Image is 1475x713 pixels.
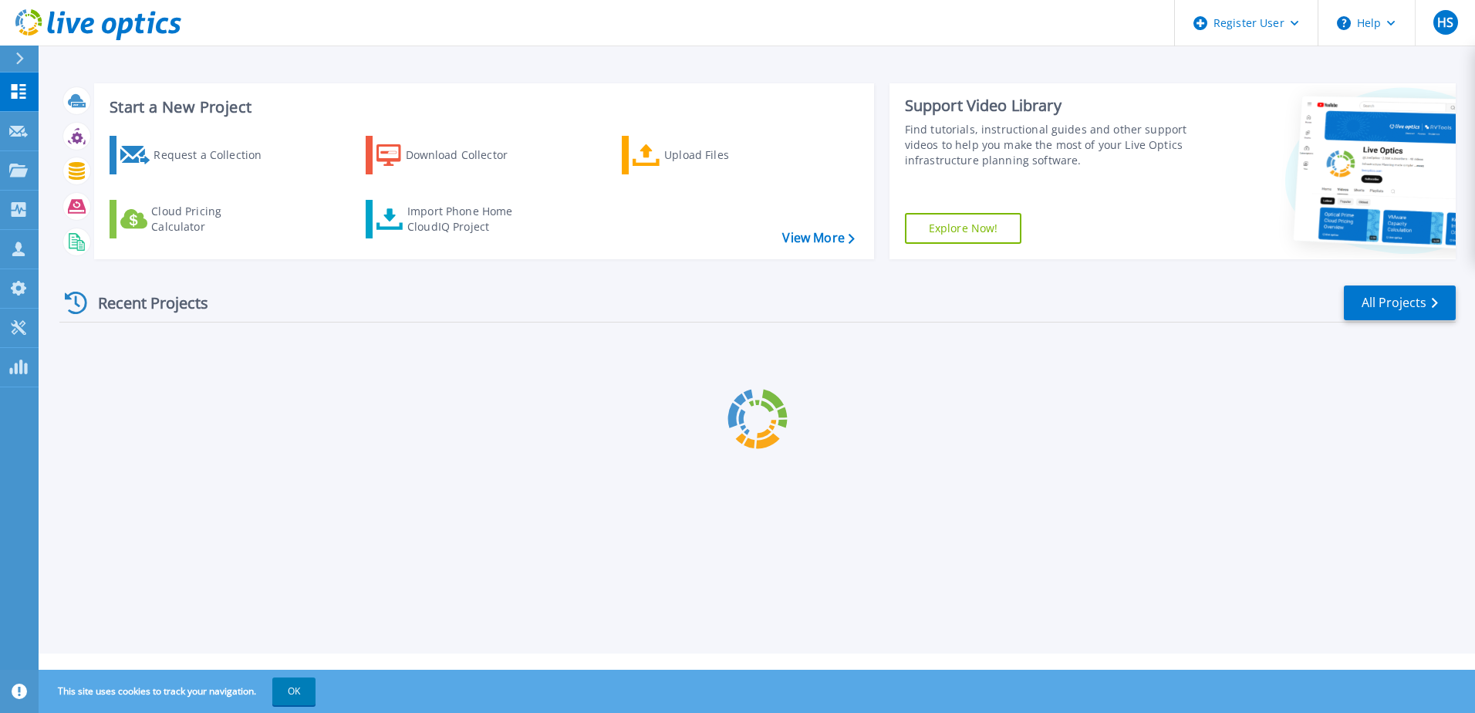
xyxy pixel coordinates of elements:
div: Support Video Library [905,96,1193,116]
div: Find tutorials, instructional guides and other support videos to help you make the most of your L... [905,122,1193,168]
a: Upload Files [622,136,794,174]
a: View More [782,231,854,245]
div: Recent Projects [59,284,229,322]
button: OK [272,678,316,705]
a: All Projects [1344,286,1456,320]
a: Cloud Pricing Calculator [110,200,282,238]
div: Cloud Pricing Calculator [151,204,275,235]
div: Import Phone Home CloudIQ Project [407,204,528,235]
a: Explore Now! [905,213,1022,244]
h3: Start a New Project [110,99,854,116]
a: Download Collector [366,136,538,174]
span: This site uses cookies to track your navigation. [42,678,316,705]
a: Request a Collection [110,136,282,174]
span: HS [1437,16,1453,29]
div: Download Collector [406,140,529,171]
div: Upload Files [664,140,788,171]
div: Request a Collection [154,140,277,171]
